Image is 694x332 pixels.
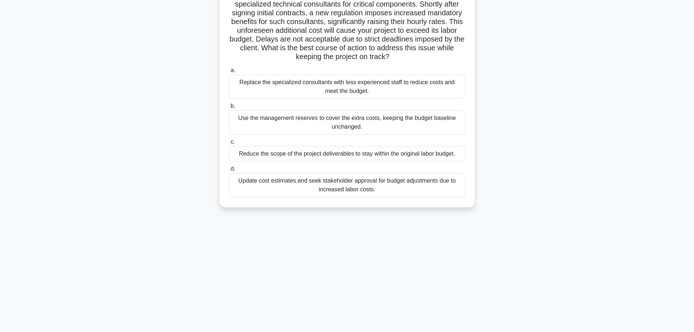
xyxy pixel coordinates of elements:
span: b. [231,103,235,109]
span: a. [231,67,235,73]
span: d. [231,165,235,172]
div: Reduce the scope of the project deliverables to stay within the original labor budget. [229,146,465,161]
div: Use the management reserves to cover the extra costs, keeping the budget baseline unchanged. [229,110,465,134]
span: c. [231,138,235,145]
div: Update cost estimates and seek stakeholder approval for budget adjustments due to increased labor... [229,173,465,197]
div: Replace the specialized consultants with less experienced staff to reduce costs and meet the budget. [229,75,465,99]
